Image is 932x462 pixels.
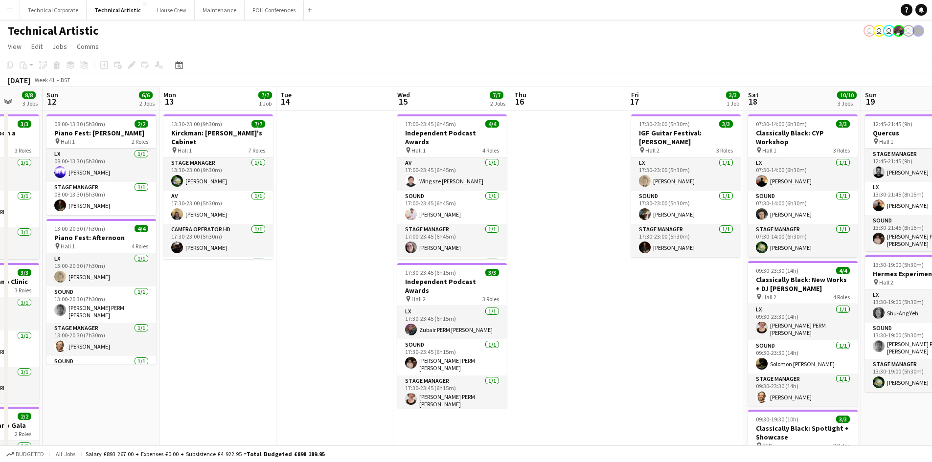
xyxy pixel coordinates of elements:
a: Comms [73,40,103,53]
button: Budgeted [5,449,45,460]
button: FOH Conferences [245,0,304,20]
button: Technical Corporate [20,0,87,20]
a: Jobs [48,40,71,53]
h1: Technical Artistic [8,23,98,38]
a: View [4,40,25,53]
span: Total Budgeted £898 189.95 [247,450,325,458]
button: Maintenance [195,0,245,20]
app-user-avatar: Zubair PERM Dhalla [893,25,905,37]
span: All jobs [54,450,77,458]
button: House Crew [149,0,195,20]
span: Jobs [52,42,67,51]
app-user-avatar: Liveforce Admin [883,25,895,37]
div: Salary £893 267.00 + Expenses £0.00 + Subsistence £4 922.95 = [86,450,325,458]
div: [DATE] [8,75,30,85]
app-user-avatar: Sally PERM Pochciol [864,25,875,37]
app-user-avatar: Gabrielle Barr [912,25,924,37]
span: View [8,42,22,51]
a: Edit [27,40,46,53]
span: Comms [77,42,99,51]
button: Technical Artistic [87,0,149,20]
span: Budgeted [16,451,44,458]
app-user-avatar: Liveforce Admin [873,25,885,37]
div: BST [61,76,70,84]
span: Week 41 [32,76,57,84]
app-user-avatar: Nathan PERM Birdsall [903,25,914,37]
span: Edit [31,42,43,51]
